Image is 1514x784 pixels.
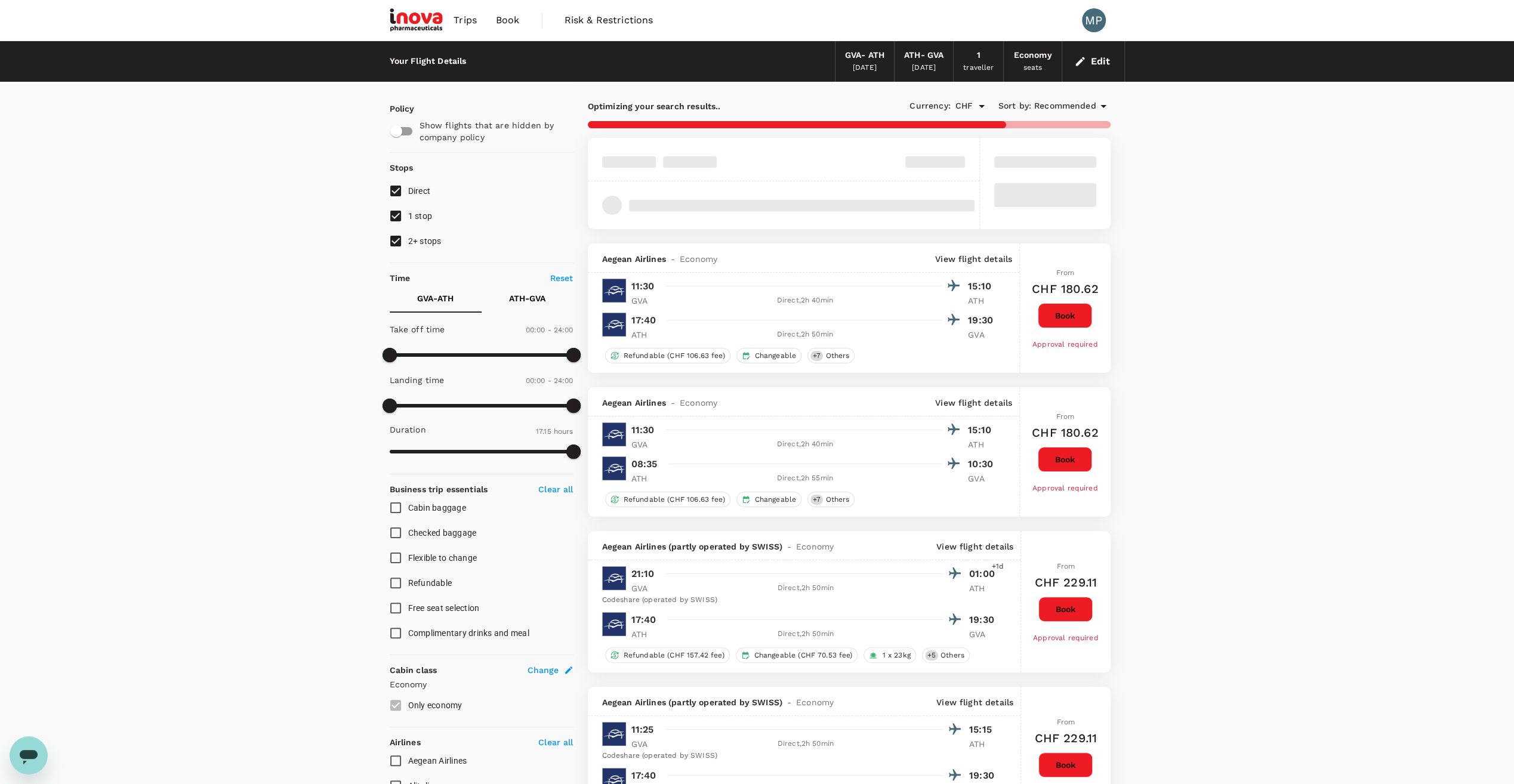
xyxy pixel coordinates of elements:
p: GVA - ATH [417,292,454,304]
span: 1 x 23kg [877,650,915,660]
span: Risk & Restrictions [565,13,653,27]
p: 21:10 [631,567,655,581]
div: seats [1023,62,1043,74]
p: ATH [968,439,998,450]
span: 00:00 - 24:00 [526,326,573,334]
div: Codeshare (operated by SWISS) [602,594,999,606]
span: Others [936,650,969,660]
div: 1 [977,49,980,62]
button: Book [1038,447,1092,472]
strong: Stops [390,163,414,172]
div: Changeable [736,348,802,363]
span: + 5 [925,650,938,660]
div: traveller [963,62,994,74]
span: Currency : [909,100,950,113]
span: Changeable (CHF 70.53 fee) [750,650,858,660]
p: GVA [631,582,661,594]
button: Book [1038,597,1093,622]
div: Refundable (CHF 157.42 fee) [605,647,730,663]
strong: Business trip essentials [390,484,488,494]
span: From [1056,268,1074,277]
p: 17:40 [631,313,656,328]
span: Others [821,495,854,505]
div: +5Others [922,647,970,663]
div: Direct , 2h 40min [668,439,942,450]
span: +1d [991,561,1003,573]
div: Direct , 2h 40min [668,295,942,307]
p: ATH [968,295,998,307]
span: Change [528,664,559,676]
div: Your Flight Details [390,55,467,68]
img: iNova Pharmaceuticals [390,7,445,33]
span: - [782,541,796,552]
span: Refundable (CHF 106.63 fee) [619,495,730,505]
p: ATH [631,329,661,341]
span: Cabin baggage [408,503,466,513]
span: Sort by : [998,100,1031,113]
span: Aegean Airlines [602,253,666,265]
p: 11:25 [631,723,654,737]
h6: CHF 229.11 [1034,729,1097,748]
div: [DATE] [912,62,936,74]
span: Direct [408,186,431,196]
span: Aegean Airlines (partly operated by SWISS) [602,696,782,708]
span: Free seat selection [408,603,480,613]
button: Open [973,98,990,115]
p: 17:40 [631,768,656,783]
div: Codeshare (operated by SWISS) [602,750,999,762]
p: 15:10 [968,423,998,437]
div: Direct , 2h 55min [668,473,942,484]
span: Economy [796,541,834,552]
p: Take off time [390,323,445,335]
span: - [666,397,680,409]
p: GVA [969,628,999,640]
p: ATH [969,582,999,594]
p: ATH [969,738,999,750]
p: 19:30 [969,768,999,783]
p: 19:30 [969,613,999,627]
img: A3 [602,456,626,480]
div: Changeable (CHF 70.53 fee) [736,647,858,663]
div: Refundable (CHF 106.63 fee) [605,348,730,363]
p: ATH [631,628,661,640]
h6: CHF 180.62 [1032,423,1099,442]
iframe: Button to launch messaging window [10,736,48,774]
p: View flight details [936,696,1013,708]
span: - [782,696,796,708]
span: Aegean Airlines [408,756,467,766]
span: Others [821,351,854,361]
p: Clear all [538,736,573,748]
span: 00:00 - 24:00 [526,376,573,385]
div: Economy [1013,49,1052,62]
div: ATH - GVA [904,49,943,62]
span: 2+ stops [408,236,442,246]
h6: CHF 229.11 [1034,573,1097,592]
p: ATH [631,473,661,484]
button: Edit [1072,52,1115,71]
div: GVA - ATH [845,49,884,62]
span: + 7 [810,351,823,361]
div: MP [1082,8,1106,32]
p: Time [390,272,411,284]
span: Refundable (CHF 106.63 fee) [619,351,730,361]
div: Refundable (CHF 106.63 fee) [605,492,730,507]
p: View flight details [935,253,1012,265]
span: Only economy [408,700,462,710]
h6: CHF 180.62 [1032,279,1099,298]
span: Changeable [750,351,801,361]
img: A3 [602,422,626,446]
div: +7Others [807,348,855,363]
span: - [666,253,680,265]
p: 11:30 [631,279,655,294]
span: Flexible to change [408,553,477,563]
span: Aegean Airlines [602,397,666,409]
p: 10:30 [968,457,998,471]
span: 17.15 hours [536,427,573,436]
span: Approval required [1032,340,1098,348]
p: Duration [390,424,426,436]
p: View flight details [936,541,1013,552]
p: GVA [631,439,661,450]
span: Book [496,13,520,27]
p: Clear all [538,483,573,495]
p: 11:30 [631,423,655,437]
